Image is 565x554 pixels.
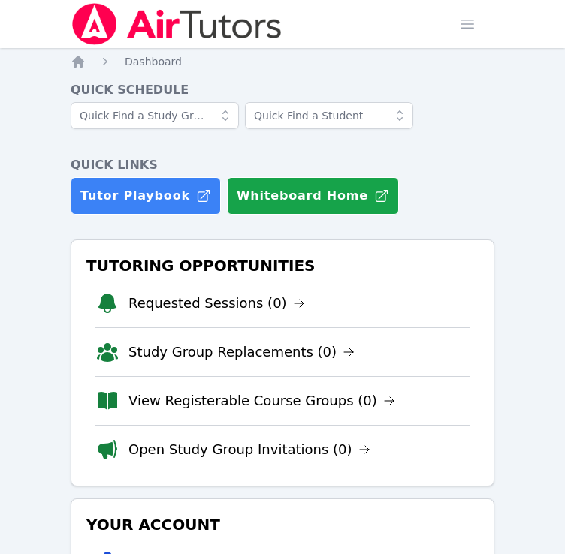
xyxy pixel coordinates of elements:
[128,390,395,411] a: View Registerable Course Groups (0)
[128,342,355,363] a: Study Group Replacements (0)
[71,81,494,99] h4: Quick Schedule
[71,54,494,69] nav: Breadcrumb
[71,102,239,129] input: Quick Find a Study Group
[83,511,482,538] h3: Your Account
[128,293,305,314] a: Requested Sessions (0)
[83,252,482,279] h3: Tutoring Opportunities
[71,177,221,215] a: Tutor Playbook
[71,3,283,45] img: Air Tutors
[227,177,399,215] button: Whiteboard Home
[128,439,370,460] a: Open Study Group Invitations (0)
[71,156,494,174] h4: Quick Links
[245,102,413,129] input: Quick Find a Student
[125,56,182,68] span: Dashboard
[125,54,182,69] a: Dashboard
